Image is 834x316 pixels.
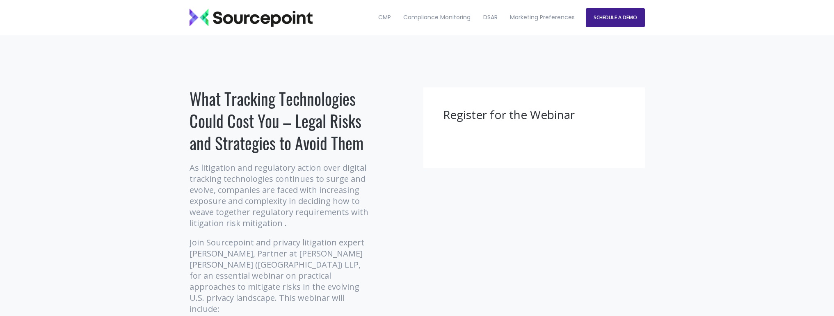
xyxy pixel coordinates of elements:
[190,9,313,27] img: Sourcepoint_logo_black_transparent (2)-2
[190,162,372,229] p: As litigation and regulatory action over digital tracking technologies continues to surge and evo...
[190,87,372,154] h1: What Tracking Technologies Could Cost You – Legal Risks and Strategies to Avoid Them
[190,237,372,314] p: Join Sourcepoint and privacy litigation expert [PERSON_NAME], Partner at [PERSON_NAME] [PERSON_NA...
[586,8,645,27] a: SCHEDULE A DEMO
[443,107,625,123] h3: Register for the Webinar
